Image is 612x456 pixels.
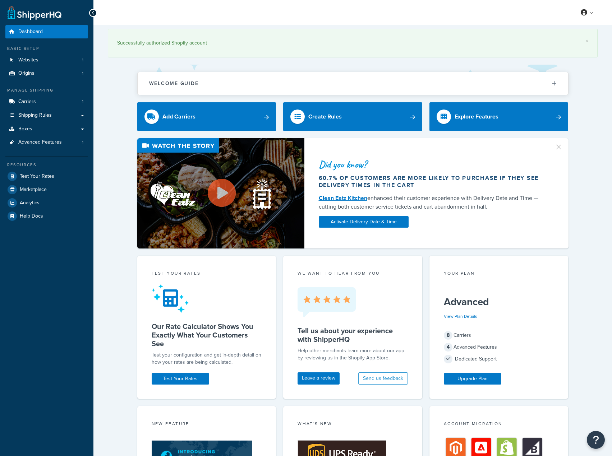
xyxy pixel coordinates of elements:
p: we want to hear from you [298,270,408,276]
a: Dashboard [5,25,88,38]
span: 1 [82,139,83,145]
div: enhanced their customer experience with Delivery Date and Time — cutting both customer service ti... [319,194,546,211]
h2: Welcome Guide [149,81,199,86]
a: × [585,38,588,44]
li: Websites [5,53,88,67]
div: Advanced Features [444,342,554,352]
div: Resources [5,162,88,168]
button: Open Resource Center [587,431,605,449]
a: Shipping Rules [5,109,88,122]
p: Help other merchants learn more about our app by reviewing us in the Shopify App Store. [298,347,408,362]
div: Successfully authorized Shopify account [117,38,588,48]
a: Help Docs [5,210,88,223]
span: 8 [444,331,452,340]
a: Clean Eatz Kitchen [319,194,367,202]
div: Your Plan [444,270,554,278]
div: Test your configuration and get in-depth detail on how your rates are being calculated. [152,352,262,366]
span: Analytics [20,200,40,206]
li: Carriers [5,95,88,108]
a: Activate Delivery Date & Time [319,216,409,228]
a: Websites1 [5,53,88,67]
div: Manage Shipping [5,87,88,93]
span: Test Your Rates [20,173,54,180]
div: What's New [298,420,408,429]
a: Boxes [5,122,88,136]
div: New Feature [152,420,262,429]
div: Carriers [444,330,554,340]
span: 1 [82,57,83,63]
div: Create Rules [308,112,342,122]
a: View Plan Details [444,313,477,320]
a: Leave a review [298,372,340,385]
a: Carriers1 [5,95,88,108]
div: Add Carriers [162,112,195,122]
img: Video thumbnail [137,138,304,248]
a: Marketplace [5,183,88,196]
a: Explore Features [429,102,569,131]
span: 1 [82,99,83,105]
span: Shipping Rules [18,112,52,118]
a: Advanced Features1 [5,136,88,149]
div: Dedicated Support [444,354,554,364]
a: Test Your Rates [152,373,209,385]
div: Basic Setup [5,46,88,52]
span: Carriers [18,99,36,105]
span: 4 [444,343,452,352]
li: Advanced Features [5,136,88,149]
button: Welcome Guide [138,72,568,95]
a: Add Carriers [137,102,276,131]
a: Upgrade Plan [444,373,501,385]
span: Boxes [18,126,32,132]
button: Send us feedback [358,372,408,385]
a: Analytics [5,196,88,209]
span: Advanced Features [18,139,62,145]
span: Origins [18,70,34,76]
h5: Tell us about your experience with ShipperHQ [298,326,408,344]
a: Create Rules [283,102,422,131]
h5: Advanced [444,296,554,308]
span: 1 [82,70,83,76]
div: Account Migration [444,420,554,429]
span: Help Docs [20,213,43,219]
div: Explore Features [455,112,498,122]
span: Websites [18,57,38,63]
h5: Our Rate Calculator Shows You Exactly What Your Customers See [152,322,262,348]
li: Origins [5,67,88,80]
span: Marketplace [20,187,47,193]
a: Origins1 [5,67,88,80]
div: 60.7% of customers are more likely to purchase if they see delivery times in the cart [319,175,546,189]
span: Dashboard [18,29,43,35]
a: Test Your Rates [5,170,88,183]
div: Test your rates [152,270,262,278]
div: Did you know? [319,159,546,169]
